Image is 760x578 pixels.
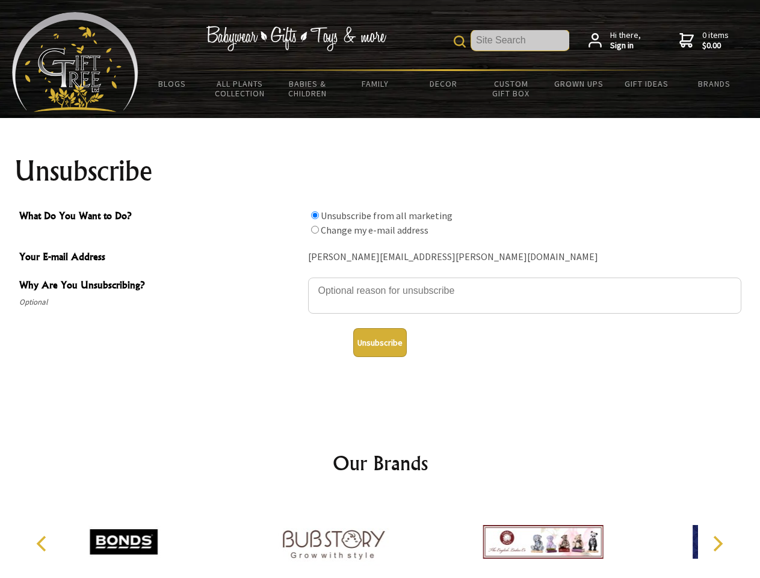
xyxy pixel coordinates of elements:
h1: Unsubscribe [14,157,746,185]
a: Grown Ups [545,71,613,96]
a: Babies & Children [274,71,342,106]
span: Hi there, [610,30,641,51]
img: product search [454,36,466,48]
button: Next [704,530,731,557]
a: 0 items$0.00 [679,30,729,51]
span: 0 items [702,30,729,51]
textarea: Why Are You Unsubscribing? [308,278,741,314]
input: What Do You Want to Do? [311,226,319,234]
strong: Sign in [610,40,641,51]
a: Brands [681,71,749,96]
span: Why Are You Unsubscribing? [19,278,302,295]
div: [PERSON_NAME][EMAIL_ADDRESS][PERSON_NAME][DOMAIN_NAME] [308,248,741,267]
button: Previous [30,530,57,557]
span: Your E-mail Address [19,249,302,267]
a: Family [342,71,410,96]
img: Babywear - Gifts - Toys & more [206,26,386,51]
span: What Do You Want to Do? [19,208,302,226]
label: Unsubscribe from all marketing [321,210,453,222]
input: What Do You Want to Do? [311,211,319,219]
h2: Our Brands [24,449,737,477]
input: Site Search [471,30,569,51]
a: BLOGS [138,71,206,96]
button: Unsubscribe [353,328,407,357]
img: Babyware - Gifts - Toys and more... [12,12,138,112]
a: Decor [409,71,477,96]
a: Custom Gift Box [477,71,545,106]
label: Change my e-mail address [321,224,428,236]
a: All Plants Collection [206,71,274,106]
a: Gift Ideas [613,71,681,96]
a: Hi there,Sign in [589,30,641,51]
strong: $0.00 [702,40,729,51]
span: Optional [19,295,302,309]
